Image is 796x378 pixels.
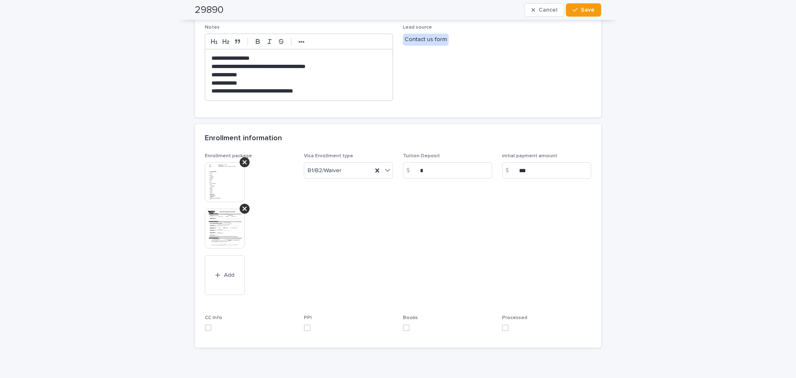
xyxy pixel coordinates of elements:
[205,154,252,159] span: Enrollment package
[502,315,527,320] span: Processed
[205,25,220,30] span: Notes
[296,37,307,46] button: •••
[566,3,601,17] button: Save
[502,154,557,159] span: initial payment amount
[403,162,420,179] div: $
[539,7,557,13] span: Cancel
[304,154,353,159] span: Visa Enrollment type
[403,34,449,46] div: Contact us form
[502,162,519,179] div: $
[298,39,305,45] strong: •••
[205,134,282,143] h2: Enrollment information
[224,272,234,278] span: Add
[403,25,432,30] span: Lead source
[581,7,595,13] span: Save
[205,315,222,320] span: CC Info
[403,315,418,320] span: Books
[524,3,564,17] button: Cancel
[195,4,223,16] h2: 29890
[304,315,312,320] span: PPI
[403,154,440,159] span: Tuition Deposit
[205,255,245,295] button: Add
[308,166,342,175] span: B1/B2/Waiver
